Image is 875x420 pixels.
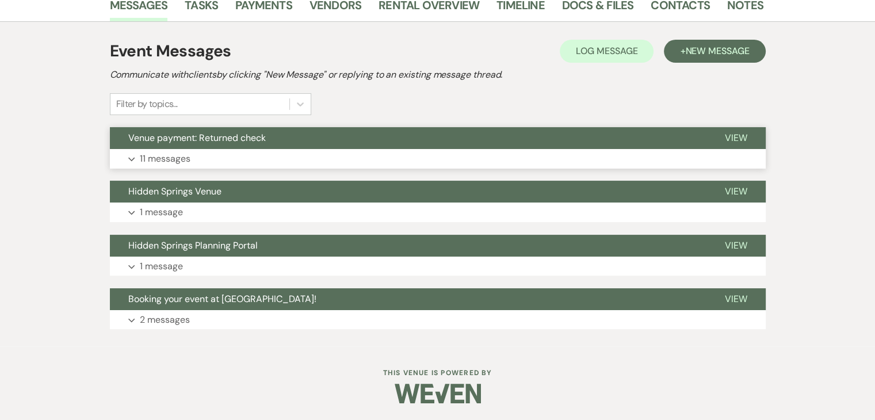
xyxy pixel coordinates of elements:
[110,257,766,276] button: 1 message
[685,45,749,57] span: New Message
[140,259,183,274] p: 1 message
[110,181,706,203] button: Hidden Springs Venue
[116,97,178,111] div: Filter by topics...
[110,39,231,63] h1: Event Messages
[725,185,747,197] span: View
[110,149,766,169] button: 11 messages
[140,312,190,327] p: 2 messages
[128,185,221,197] span: Hidden Springs Venue
[110,203,766,222] button: 1 message
[725,293,747,305] span: View
[128,293,316,305] span: Booking your event at [GEOGRAPHIC_DATA]!
[128,239,258,251] span: Hidden Springs Planning Portal
[128,132,266,144] span: Venue payment: Returned check
[560,40,654,63] button: Log Message
[140,151,190,166] p: 11 messages
[706,181,766,203] button: View
[395,373,481,414] img: Weven Logo
[110,235,706,257] button: Hidden Springs Planning Portal
[576,45,637,57] span: Log Message
[140,205,183,220] p: 1 message
[110,68,766,82] h2: Communicate with clients by clicking "New Message" or replying to an existing message thread.
[110,127,706,149] button: Venue payment: Returned check
[706,288,766,310] button: View
[725,239,747,251] span: View
[706,235,766,257] button: View
[664,40,765,63] button: +New Message
[706,127,766,149] button: View
[725,132,747,144] span: View
[110,310,766,330] button: 2 messages
[110,288,706,310] button: Booking your event at [GEOGRAPHIC_DATA]!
